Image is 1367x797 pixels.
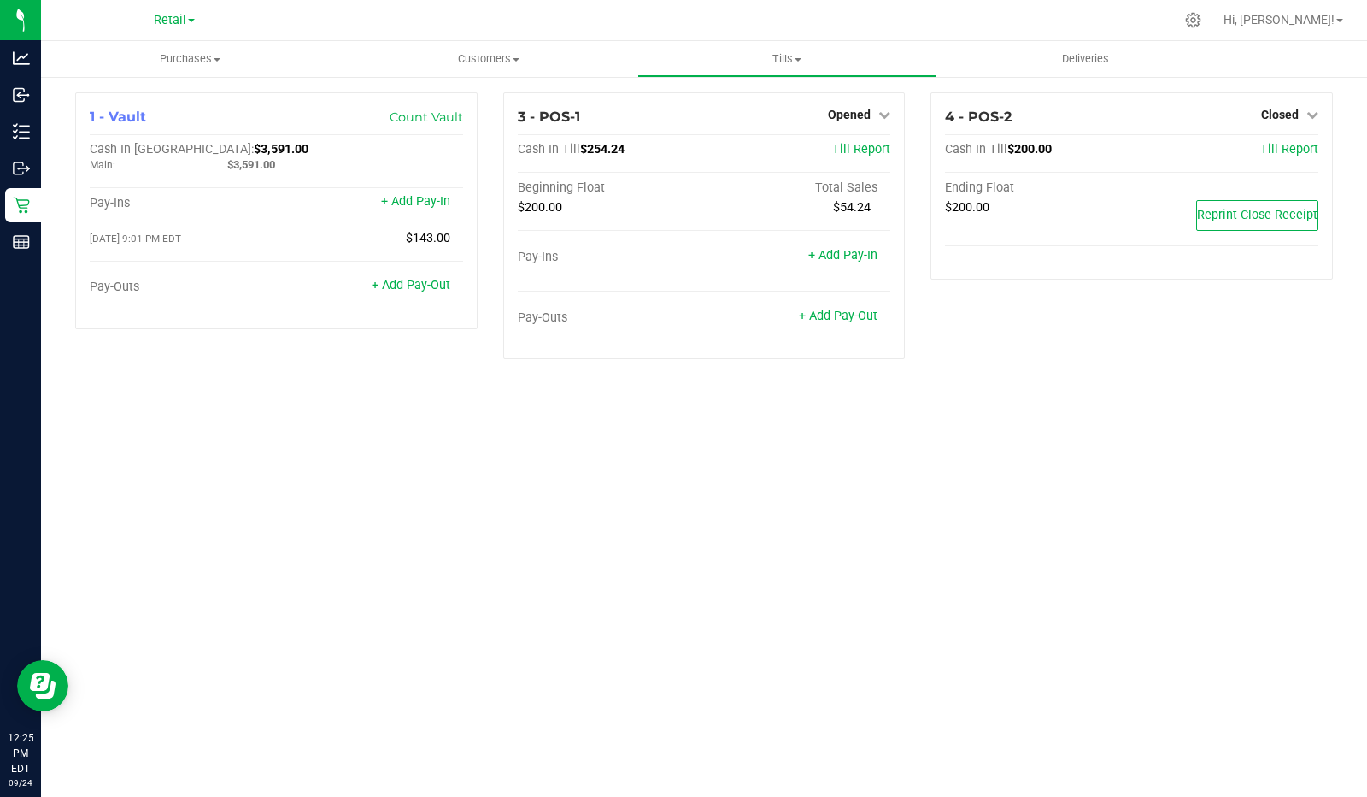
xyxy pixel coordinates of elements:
[90,196,276,211] div: Pay-Ins
[1260,142,1318,156] a: Till Report
[1039,51,1132,67] span: Deliveries
[637,41,936,77] a: Tills
[945,109,1012,125] span: 4 - POS-2
[90,109,146,125] span: 1 - Vault
[518,142,580,156] span: Cash In Till
[8,730,33,776] p: 12:25 PM EDT
[90,159,115,171] span: Main:
[936,41,1235,77] a: Deliveries
[13,86,30,103] inline-svg: Inbound
[799,309,877,323] a: + Add Pay-Out
[832,142,890,156] a: Till Report
[381,194,450,209] a: + Add Pay-In
[13,197,30,214] inline-svg: Retail
[945,142,1007,156] span: Cash In Till
[90,280,276,295] div: Pay-Outs
[518,109,580,125] span: 3 - POS-1
[580,142,625,156] span: $254.24
[1223,13,1335,27] span: Hi, [PERSON_NAME]!
[1261,108,1299,121] span: Closed
[90,233,181,245] span: [DATE] 9:01 PM EDT
[339,41,637,77] a: Customers
[945,200,989,215] span: $200.00
[518,250,704,265] div: Pay-Ins
[1007,142,1052,156] span: $200.00
[254,142,308,156] span: $3,591.00
[13,160,30,177] inline-svg: Outbound
[41,51,339,67] span: Purchases
[833,200,871,215] span: $54.24
[945,180,1131,196] div: Ending Float
[13,123,30,140] inline-svg: Inventory
[518,180,704,196] div: Beginning Float
[518,200,562,215] span: $200.00
[227,158,275,171] span: $3,591.00
[1182,12,1204,28] div: Manage settings
[13,50,30,67] inline-svg: Analytics
[8,776,33,789] p: 09/24
[704,180,890,196] div: Total Sales
[1197,208,1317,222] span: Reprint Close Receipt
[340,51,637,67] span: Customers
[828,108,871,121] span: Opened
[638,51,935,67] span: Tills
[808,248,877,263] a: + Add Pay-In
[390,109,463,125] a: Count Vault
[1196,200,1318,231] button: Reprint Close Receipt
[90,142,254,156] span: Cash In [GEOGRAPHIC_DATA]:
[372,278,450,292] a: + Add Pay-Out
[406,231,450,245] span: $143.00
[41,41,339,77] a: Purchases
[518,310,704,326] div: Pay-Outs
[13,233,30,251] inline-svg: Reports
[17,660,68,711] iframe: Resource center
[154,13,186,27] span: Retail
